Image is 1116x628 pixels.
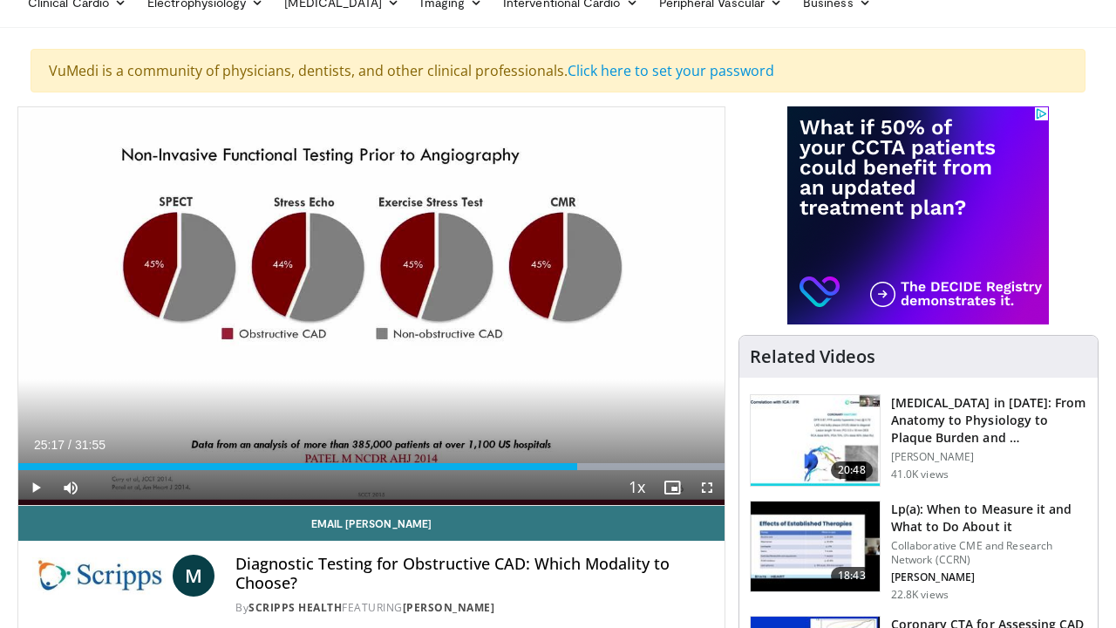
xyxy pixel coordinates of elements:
p: [PERSON_NAME] [891,450,1087,464]
img: 823da73b-7a00-425d-bb7f-45c8b03b10c3.150x105_q85_crop-smart_upscale.jpg [751,395,880,486]
a: 20:48 [MEDICAL_DATA] in [DATE]: From Anatomy to Physiology to Plaque Burden and … [PERSON_NAME] 4... [750,394,1087,487]
video-js: Video Player [18,107,725,506]
h4: Diagnostic Testing for Obstructive CAD: Which Modality to Choose? [235,555,710,592]
span: 31:55 [75,438,105,452]
div: Progress Bar [18,463,725,470]
span: 25:17 [34,438,65,452]
button: Play [18,470,53,505]
a: [PERSON_NAME] [403,600,495,615]
a: 18:43 Lp(a): When to Measure it and What to Do About it Collaborative CME and Research Network (C... [750,501,1087,602]
span: 20:48 [831,461,873,479]
h4: Related Videos [750,346,875,367]
div: By FEATURING [235,600,710,616]
button: Mute [53,470,88,505]
a: Email [PERSON_NAME] [18,506,725,541]
img: 7a20132b-96bf-405a-bedd-783937203c38.150x105_q85_crop-smart_upscale.jpg [751,502,880,592]
p: [PERSON_NAME] [891,570,1087,584]
span: 18:43 [831,567,873,584]
iframe: Advertisement [787,106,1049,324]
div: VuMedi is a community of physicians, dentists, and other clinical professionals. [31,49,1085,92]
a: M [173,555,214,597]
p: Collaborative CME and Research Network (CCRN) [891,539,1087,567]
p: 22.8K views [891,588,949,602]
button: Enable picture-in-picture mode [655,470,690,505]
img: Scripps Health [32,555,166,597]
p: 41.0K views [891,468,949,481]
h3: Lp(a): When to Measure it and What to Do About it [891,501,1087,536]
a: Scripps Health [248,600,342,615]
a: Click here to set your password [568,61,774,80]
h3: [MEDICAL_DATA] in [DATE]: From Anatomy to Physiology to Plaque Burden and … [891,394,1087,447]
span: / [68,438,71,452]
button: Fullscreen [690,470,725,505]
button: Playback Rate [620,470,655,505]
